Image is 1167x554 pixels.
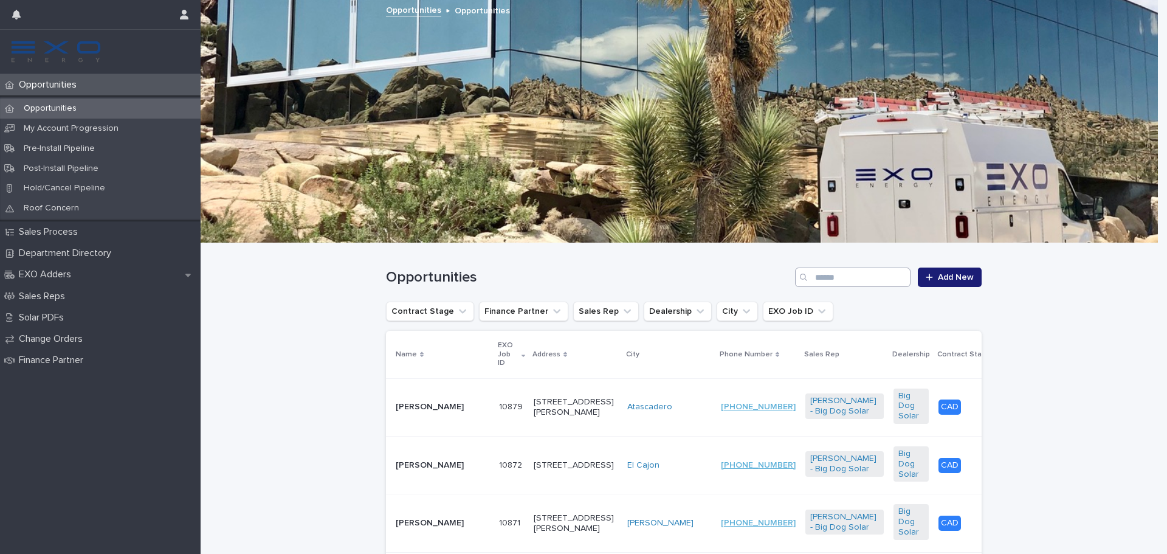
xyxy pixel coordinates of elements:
[534,460,618,471] p: [STREET_ADDRESS]
[396,348,417,361] p: Name
[938,516,961,531] div: CAD
[14,355,93,366] p: Finance Partner
[386,378,1163,436] tr: [PERSON_NAME]1087910879 [STREET_ADDRESS][PERSON_NAME]Atascadero [PHONE_NUMBER][PERSON_NAME] - Big...
[938,400,961,415] div: CAD
[627,460,659,471] a: El Cajon
[534,397,618,418] p: [STREET_ADDRESS][PERSON_NAME]
[499,400,525,412] p: 10879
[386,302,474,321] button: Contract Stage
[898,391,924,421] a: Big Dog Solar
[499,458,525,471] p: 10872
[721,461,796,469] a: [PHONE_NUMBER]
[14,183,115,193] p: Hold/Cancel Pipeline
[937,348,991,361] p: Contract Stage
[14,164,108,174] p: Post-Install Pipeline
[499,516,523,528] p: 10871
[498,339,518,370] p: EXO Job ID
[14,333,92,345] p: Change Orders
[14,248,121,259] p: Department Directory
[810,396,879,417] a: [PERSON_NAME] - Big Dog Solar
[14,123,128,134] p: My Account Progression
[14,291,75,302] p: Sales Reps
[14,103,86,114] p: Opportunities
[627,518,694,528] a: [PERSON_NAME]
[938,273,974,282] span: Add New
[717,302,758,321] button: City
[396,518,489,528] p: [PERSON_NAME]
[810,454,879,474] a: [PERSON_NAME] - Big Dog Solar
[573,302,639,321] button: Sales Rep
[455,3,510,16] p: Opportunities
[795,268,911,287] input: Search
[534,513,618,534] p: [STREET_ADDRESS][PERSON_NAME]
[386,269,790,286] h1: Opportunities
[14,79,86,91] p: Opportunities
[892,348,930,361] p: Dealership
[386,436,1163,494] tr: [PERSON_NAME]1087210872 [STREET_ADDRESS]El Cajon [PHONE_NUMBER][PERSON_NAME] - Big Dog Solar Big ...
[804,348,839,361] p: Sales Rep
[721,403,796,411] a: [PHONE_NUMBER]
[386,494,1163,552] tr: [PERSON_NAME]1087110871 [STREET_ADDRESS][PERSON_NAME][PERSON_NAME] [PHONE_NUMBER][PERSON_NAME] - ...
[14,226,88,238] p: Sales Process
[10,40,102,64] img: FKS5r6ZBThi8E5hshIGi
[644,302,712,321] button: Dealership
[627,402,672,412] a: Atascadero
[898,507,924,537] a: Big Dog Solar
[810,512,879,533] a: [PERSON_NAME] - Big Dog Solar
[938,458,961,473] div: CAD
[532,348,560,361] p: Address
[14,203,89,213] p: Roof Concern
[14,269,81,280] p: EXO Adders
[396,402,489,412] p: [PERSON_NAME]
[396,460,489,471] p: [PERSON_NAME]
[898,449,924,479] a: Big Dog Solar
[14,312,74,324] p: Solar PDFs
[626,348,639,361] p: City
[479,302,568,321] button: Finance Partner
[918,268,982,287] a: Add New
[763,302,833,321] button: EXO Job ID
[721,519,796,527] a: [PHONE_NUMBER]
[386,2,441,16] a: Opportunities
[720,348,773,361] p: Phone Number
[14,144,105,154] p: Pre-Install Pipeline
